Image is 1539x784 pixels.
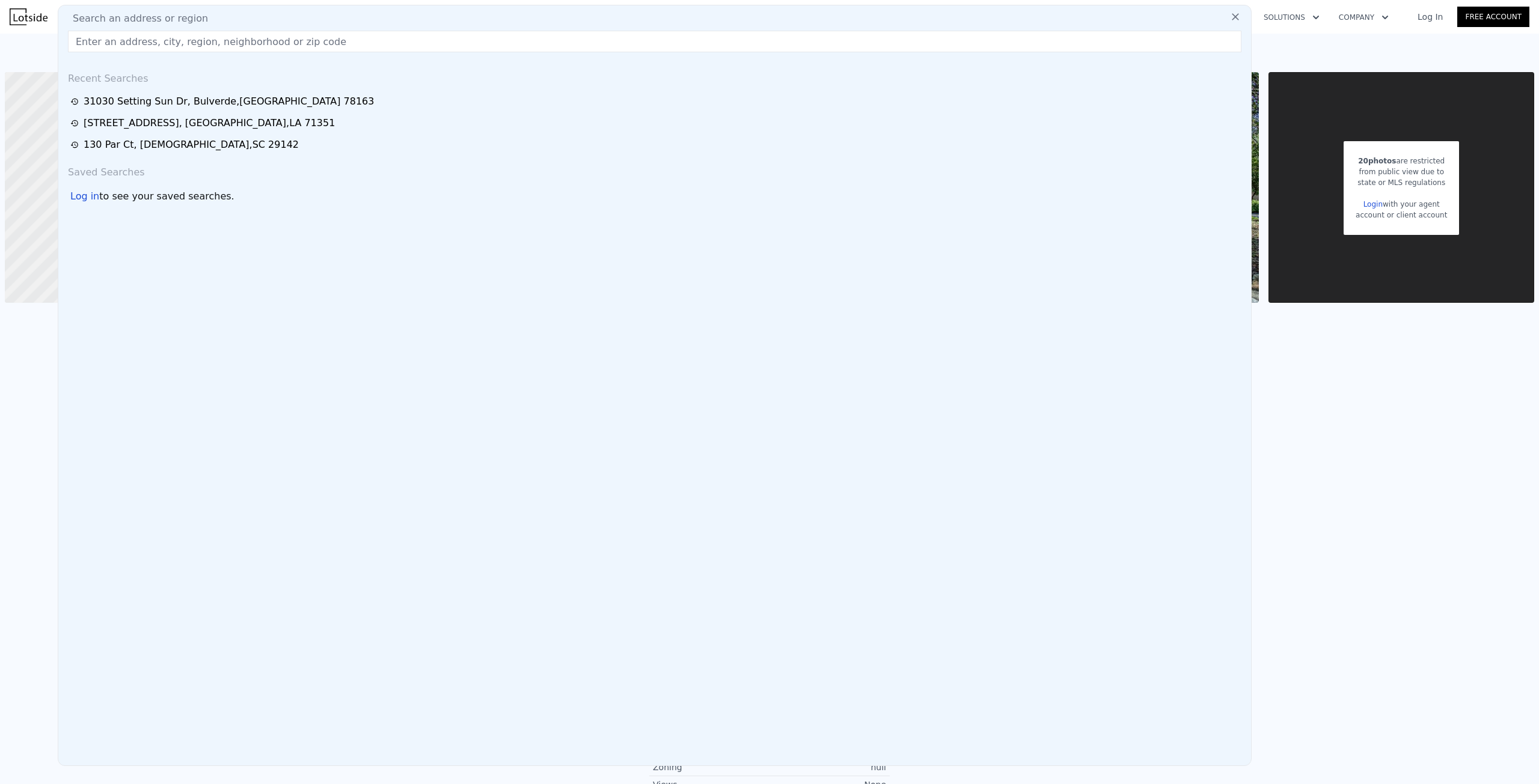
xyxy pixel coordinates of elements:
[10,8,47,25] img: Lotside
[1356,210,1447,220] div: account or client account
[68,31,1241,52] input: Enter an address, city, region, neighborhood or zip code
[84,116,335,130] div: [STREET_ADDRESS] , [GEOGRAPHIC_DATA] , LA 71351
[84,138,299,152] div: 130 Par Ct , [DEMOGRAPHIC_DATA] , SC 29142
[1383,200,1440,208] span: with your agent
[70,189,99,204] div: Log in
[1457,7,1529,27] a: Free Account
[1356,177,1447,188] div: state or MLS regulations
[1356,156,1447,166] div: are restricted
[63,62,1246,91] div: Recent Searches
[99,189,234,204] span: to see your saved searches.
[1363,200,1383,208] a: Login
[1329,7,1398,28] button: Company
[63,156,1246,184] div: Saved Searches
[1403,11,1457,23] a: Log In
[653,761,769,773] div: Zoning
[70,138,1243,152] a: 130 Par Ct, [DEMOGRAPHIC_DATA],SC 29142
[63,11,208,26] span: Search an address or region
[70,94,1243,109] a: 31030 Setting Sun Dr, Bulverde,[GEOGRAPHIC_DATA] 78163
[70,116,1243,130] a: [STREET_ADDRESS], [GEOGRAPHIC_DATA],LA 71351
[1358,157,1396,165] span: 20 photos
[84,94,374,109] div: 31030 Setting Sun Dr , Bulverde , [GEOGRAPHIC_DATA] 78163
[769,761,886,773] div: null
[1254,7,1329,28] button: Solutions
[1356,166,1447,177] div: from public view due to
